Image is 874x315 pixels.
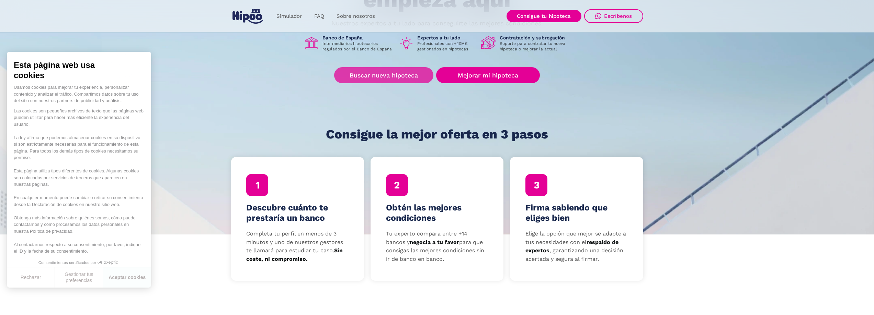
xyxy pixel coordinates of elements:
a: Buscar nueva hipoteca [334,67,433,83]
h4: Firma sabiendo que eliges bien [525,203,628,223]
a: home [231,6,265,26]
a: Escríbenos [584,9,643,23]
a: Simulador [270,10,308,23]
p: Elige la opción que mejor se adapte a tus necesidades con el , garantizando una decisión acertada... [525,230,628,264]
h1: Contratación y subrogación [500,35,570,41]
h1: Expertos a tu lado [417,35,476,41]
strong: Sin coste, ni compromiso. [246,247,343,262]
h4: Obtén las mejores condiciones [386,203,488,223]
a: FAQ [308,10,330,23]
p: Profesionales con +40M€ gestionados en hipotecas [417,41,476,52]
h1: Consigue la mejor oferta en 3 pasos [326,128,548,141]
h1: Banco de España [322,35,393,41]
a: Mejorar mi hipoteca [436,67,540,83]
strong: negocia a tu favor [410,239,459,245]
p: Soporte para contratar tu nueva hipoteca o mejorar la actual [500,41,570,52]
div: Escríbenos [604,13,632,19]
p: Intermediarios hipotecarios regulados por el Banco de España [322,41,393,52]
p: Completa tu perfil en menos de 3 minutos y uno de nuestros gestores te llamará para estudiar tu c... [246,230,349,264]
p: Tu experto compara entre +14 bancos y para que consigas las mejores condiciones sin ir de banco e... [386,230,488,264]
h4: Descubre cuánto te prestaría un banco [246,203,349,223]
a: Consigue tu hipoteca [507,10,581,22]
a: Sobre nosotros [330,10,381,23]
